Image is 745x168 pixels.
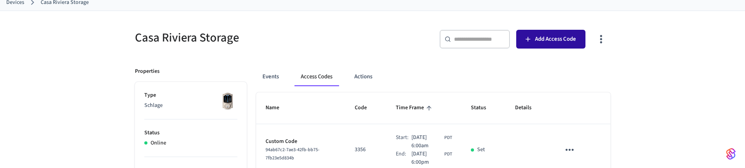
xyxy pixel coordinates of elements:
[396,102,434,114] span: Time Frame
[266,137,336,146] p: Custom Code
[355,146,377,154] p: 3356
[144,101,237,110] p: Schlage
[515,102,542,114] span: Details
[444,134,452,141] span: PDT
[411,134,452,150] div: PST8PDT
[477,146,485,154] p: Set
[135,30,368,46] h5: Casa Riviera Storage
[144,91,237,99] p: Type
[516,30,585,49] button: Add Access Code
[444,151,452,158] span: PDT
[355,102,377,114] span: Code
[256,67,285,86] button: Events
[411,150,443,166] span: [DATE] 6:00pm
[218,91,237,111] img: Schlage Sense Smart Deadbolt with Camelot Trim, Front
[256,67,610,86] div: ant example
[411,150,452,166] div: PST8PDT
[135,67,160,76] p: Properties
[266,146,320,161] span: 94ab67c2-7ae3-42fb-bb75-7fb23e5d834b
[348,67,379,86] button: Actions
[294,67,339,86] button: Access Codes
[144,129,237,137] p: Status
[726,148,736,160] img: SeamLogoGradient.69752ec5.svg
[151,139,166,147] p: Online
[396,150,411,166] div: End:
[396,134,411,150] div: Start:
[266,102,289,114] span: Name
[411,134,443,150] span: [DATE] 6:00am
[535,34,576,44] span: Add Access Code
[471,102,496,114] span: Status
